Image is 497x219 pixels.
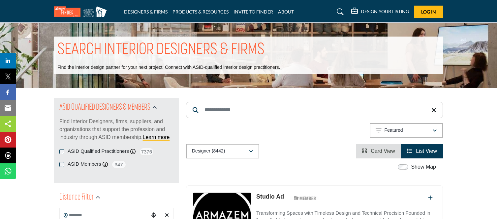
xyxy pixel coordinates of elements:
button: Featured [370,123,443,138]
input: Search Keyword [186,102,443,118]
a: ABOUT [278,9,294,14]
p: Studio Ad [256,192,284,201]
p: Featured [385,127,403,134]
p: Find the interior design partner for your next project. Connect with ASID-qualified interior desi... [57,64,280,71]
span: Log In [421,9,436,14]
label: ASID Members [68,160,101,168]
a: INVITE TO FINDER [233,9,273,14]
label: Show Map [411,163,436,171]
a: Add To List [428,195,433,201]
li: Card View [356,144,401,158]
a: PRODUCTS & RESOURCES [172,9,229,14]
img: Site Logo [54,6,110,17]
div: DESIGN YOUR LISTING [351,8,409,16]
input: ASID Qualified Practitioners checkbox [59,149,64,154]
span: 7376 [139,148,154,156]
img: ASID Members Badge Icon [290,194,320,202]
button: Log In [414,6,443,18]
h5: DESIGN YOUR LISTING [361,9,409,14]
p: Find Interior Designers, firms, suppliers, and organizations that support the profession and indu... [59,118,174,141]
p: Designer (8442) [192,148,225,154]
input: ASID Members checkbox [59,162,64,167]
span: 347 [111,160,126,169]
a: View Card [362,148,395,154]
a: DESIGNERS & FIRMS [124,9,168,14]
h1: SEARCH INTERIOR DESIGNERS & FIRMS [57,40,264,60]
a: Learn more [143,134,170,140]
a: Studio Ad [256,193,284,200]
a: Search [330,7,348,17]
button: Designer (8442) [186,144,259,158]
li: List View [401,144,443,158]
h2: Distance Filter [59,192,94,204]
span: List View [416,148,437,154]
span: Card View [371,148,395,154]
h2: ASID QUALIFIED DESIGNERS & MEMBERS [59,102,150,114]
label: ASID Qualified Practitioners [68,148,129,155]
a: View List [407,148,437,154]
